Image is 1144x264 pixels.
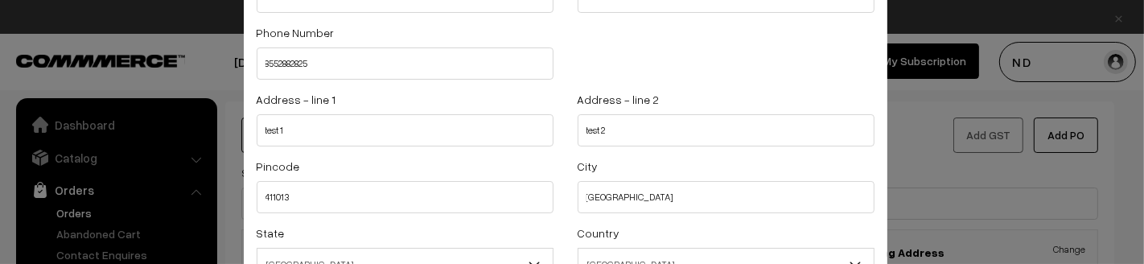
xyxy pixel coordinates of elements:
label: Phone Number [257,24,335,41]
input: Pincode [257,181,553,213]
input: Phone Number [257,47,553,80]
input: City [578,181,874,213]
label: Pincode [257,158,300,175]
label: Address - line 2 [578,91,660,108]
input: Address - line 2 [578,114,874,146]
label: City [578,158,599,175]
label: State [257,225,285,241]
label: Country [578,225,620,241]
label: Address - line 1 [257,91,336,108]
input: Address - line 1 [257,114,553,146]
